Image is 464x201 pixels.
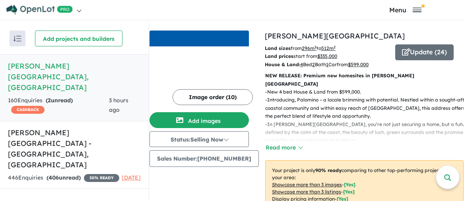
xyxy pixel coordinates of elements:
[49,174,59,181] span: 406
[349,6,462,13] button: Toggle navigation
[315,45,316,49] sup: 2
[8,127,141,170] h5: [PERSON_NAME][GEOGRAPHIC_DATA] - [GEOGRAPHIC_DATA] , [GEOGRAPHIC_DATA]
[272,182,342,188] u: Showcase more than 3 images
[265,143,303,152] button: Read more
[8,61,141,93] h5: [PERSON_NAME][GEOGRAPHIC_DATA] , [GEOGRAPHIC_DATA]
[14,36,21,42] img: sort.svg
[47,174,81,181] strong: ( unread)
[173,89,253,105] button: Image order (10)
[265,61,300,67] b: House & Land:
[321,45,336,51] u: 512 m
[8,96,109,115] div: 160 Enquir ies
[300,61,303,67] u: 4
[11,106,45,114] span: CASHBACK
[334,45,336,49] sup: 2
[272,189,341,195] u: Showcase more than 3 listings
[265,52,389,60] p: start from
[348,61,369,67] u: $ 599,000
[265,31,405,40] a: [PERSON_NAME][GEOGRAPHIC_DATA]
[326,61,328,67] u: 1
[265,72,464,88] p: NEW RELEASE: Premium new homesites in [PERSON_NAME][GEOGRAPHIC_DATA]
[315,167,342,173] b: 90 % ready
[316,45,336,51] span: to
[265,45,291,51] b: Land sizes
[109,97,128,113] span: 3 hours ago
[395,44,454,60] button: Update (24)
[6,5,73,15] img: Openlot PRO Logo White
[344,182,355,188] span: [ Yes ]
[84,174,119,182] span: 30 % READY
[48,97,51,104] span: 2
[317,53,337,59] u: $ 335,000
[122,174,141,181] span: [DATE]
[312,61,315,67] u: 2
[8,173,119,183] div: 446 Enquir ies
[265,53,293,59] b: Land prices
[149,150,259,167] button: Sales Number:[PHONE_NUMBER]
[265,61,389,69] p: Bed Bath Car from
[265,44,389,52] p: from
[149,131,249,147] button: Status:Selling Now
[149,112,249,128] button: Add images
[302,45,316,51] u: 296 m
[46,97,73,104] strong: ( unread)
[343,189,355,195] span: [ Yes ]
[35,31,122,46] button: Add projects and builders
